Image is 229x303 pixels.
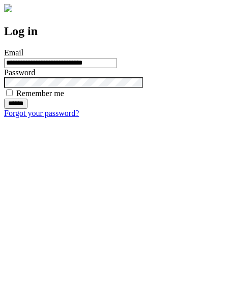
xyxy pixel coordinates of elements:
label: Remember me [16,89,64,98]
label: Password [4,68,35,77]
img: logo-4e3dc11c47720685a147b03b5a06dd966a58ff35d612b21f08c02c0306f2b779.png [4,4,12,12]
h2: Log in [4,24,225,38]
a: Forgot your password? [4,109,79,117]
label: Email [4,48,23,57]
